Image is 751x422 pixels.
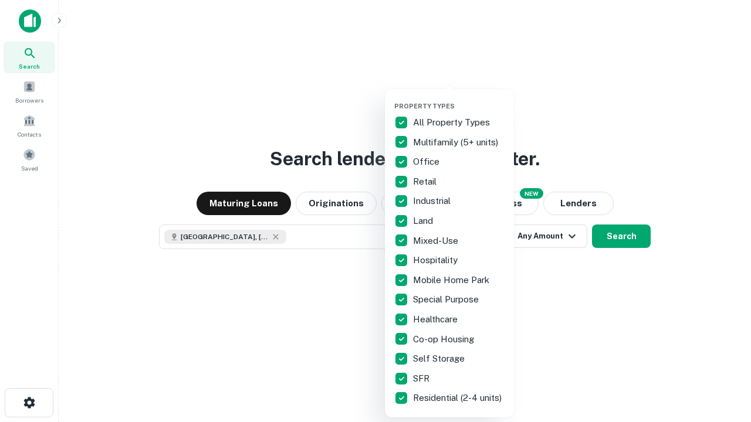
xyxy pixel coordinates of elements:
[413,292,481,307] p: Special Purpose
[413,135,500,149] p: Multifamily (5+ units)
[692,328,751,384] iframe: Chat Widget
[413,234,461,248] p: Mixed-Use
[394,103,455,110] span: Property Types
[413,352,467,366] p: Self Storage
[413,194,453,208] p: Industrial
[413,175,439,189] p: Retail
[413,253,460,267] p: Hospitality
[413,214,435,228] p: Land
[413,372,432,386] p: SFR
[413,391,504,405] p: Residential (2-4 units)
[413,332,476,346] p: Co-op Housing
[413,155,442,169] p: Office
[413,312,460,326] p: Healthcare
[413,273,492,287] p: Mobile Home Park
[413,115,492,130] p: All Property Types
